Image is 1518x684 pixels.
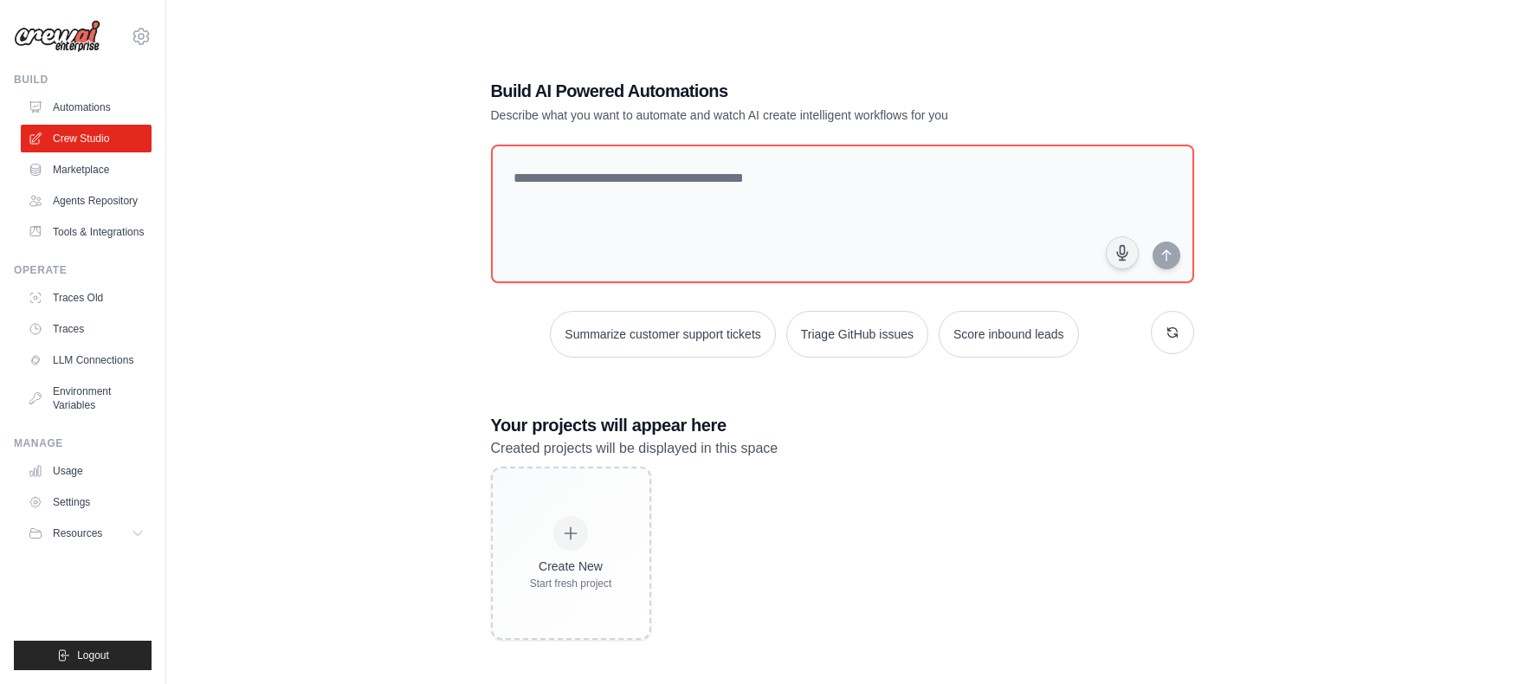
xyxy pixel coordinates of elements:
a: Tools & Integrations [21,218,152,246]
p: Created projects will be displayed in this space [491,437,1194,460]
img: Logo [14,20,100,53]
button: Summarize customer support tickets [550,311,775,358]
button: Click to speak your automation idea [1106,236,1139,269]
div: Build [14,73,152,87]
div: Create New [530,558,612,575]
h1: Build AI Powered Automations [491,79,1073,103]
a: Crew Studio [21,125,152,152]
a: Traces Old [21,284,152,312]
a: Agents Repository [21,187,152,215]
h3: Your projects will appear here [491,413,1194,437]
a: LLM Connections [21,346,152,374]
button: Triage GitHub issues [786,311,928,358]
div: Manage [14,436,152,450]
button: Resources [21,519,152,547]
div: Operate [14,263,152,277]
a: Settings [21,488,152,516]
a: Environment Variables [21,377,152,419]
a: Traces [21,315,152,343]
div: Start fresh project [530,577,612,590]
button: Get new suggestions [1151,311,1194,354]
a: Automations [21,94,152,121]
button: Score inbound leads [939,311,1079,358]
span: Resources [53,526,102,540]
a: Marketplace [21,156,152,184]
p: Describe what you want to automate and watch AI create intelligent workflows for you [491,106,1073,124]
a: Usage [21,457,152,485]
button: Logout [14,641,152,670]
span: Logout [77,649,109,662]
